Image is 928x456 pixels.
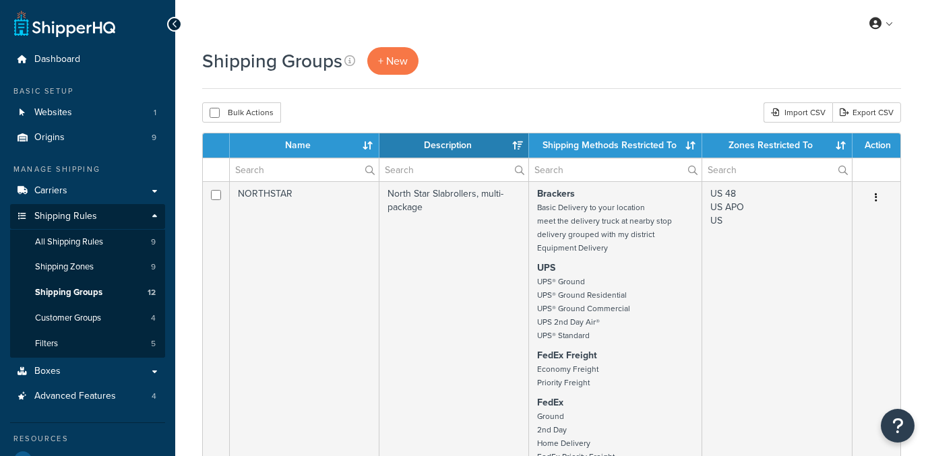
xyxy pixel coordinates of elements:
small: Economy Freight Priority Freight [537,363,598,389]
span: Dashboard [34,54,80,65]
button: Bulk Actions [202,102,281,123]
li: Customer Groups [10,306,165,331]
span: Shipping Groups [35,287,102,298]
li: Shipping Zones [10,255,165,280]
li: All Shipping Rules [10,230,165,255]
li: Origins [10,125,165,150]
span: 12 [148,287,156,298]
div: Manage Shipping [10,164,165,175]
li: Filters [10,331,165,356]
span: 4 [151,313,156,324]
li: Shipping Groups [10,280,165,305]
a: All Shipping Rules 9 [10,230,165,255]
span: 9 [152,132,156,143]
a: Dashboard [10,47,165,72]
span: 5 [151,338,156,350]
th: Shipping Methods Restricted To: activate to sort column ascending [529,133,702,158]
span: Websites [34,107,72,119]
a: Shipping Groups 12 [10,280,165,305]
th: Action [853,133,900,158]
span: 1 [154,107,156,119]
input: Search [230,158,379,181]
span: 4 [152,391,156,402]
a: Advanced Features 4 [10,384,165,409]
th: Description: activate to sort column ascending [379,133,529,158]
a: Export CSV [832,102,901,123]
strong: Brackers [537,187,575,201]
span: + New [378,53,408,69]
input: Search [702,158,851,181]
li: Websites [10,100,165,125]
strong: FedEx Freight [537,348,597,362]
li: Advanced Features [10,384,165,409]
input: Search [379,158,528,181]
a: Origins 9 [10,125,165,150]
a: Shipping Rules [10,204,165,229]
input: Search [529,158,702,181]
span: Boxes [34,366,61,377]
div: Import CSV [764,102,832,123]
span: 9 [151,236,156,248]
h1: Shipping Groups [202,48,342,74]
span: 9 [151,261,156,273]
small: UPS® Ground UPS® Ground Residential UPS® Ground Commercial UPS 2nd Day Air® UPS® Standard [537,275,630,341]
a: Websites 1 [10,100,165,125]
a: Shipping Zones 9 [10,255,165,280]
a: Filters 5 [10,331,165,356]
div: Basic Setup [10,86,165,97]
a: ShipperHQ Home [14,10,115,37]
span: Filters [35,338,58,350]
span: Customer Groups [35,313,101,324]
a: + New [367,47,419,75]
span: All Shipping Rules [35,236,103,248]
a: Customer Groups 4 [10,306,165,331]
strong: FedEx [537,395,563,410]
a: Carriers [10,178,165,203]
span: Advanced Features [34,391,116,402]
span: Origins [34,132,65,143]
a: Boxes [10,359,165,384]
span: Shipping Rules [34,211,97,222]
span: Carriers [34,185,67,197]
span: Shipping Zones [35,261,94,273]
small: Basic Delivery to your location meet the delivery truck at nearby stop delivery grouped with my d... [537,201,672,254]
th: Zones Restricted To: activate to sort column ascending [702,133,852,158]
div: Resources [10,433,165,445]
strong: UPS [537,261,555,275]
button: Open Resource Center [881,409,915,443]
li: Shipping Rules [10,204,165,358]
th: Name: activate to sort column ascending [230,133,379,158]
